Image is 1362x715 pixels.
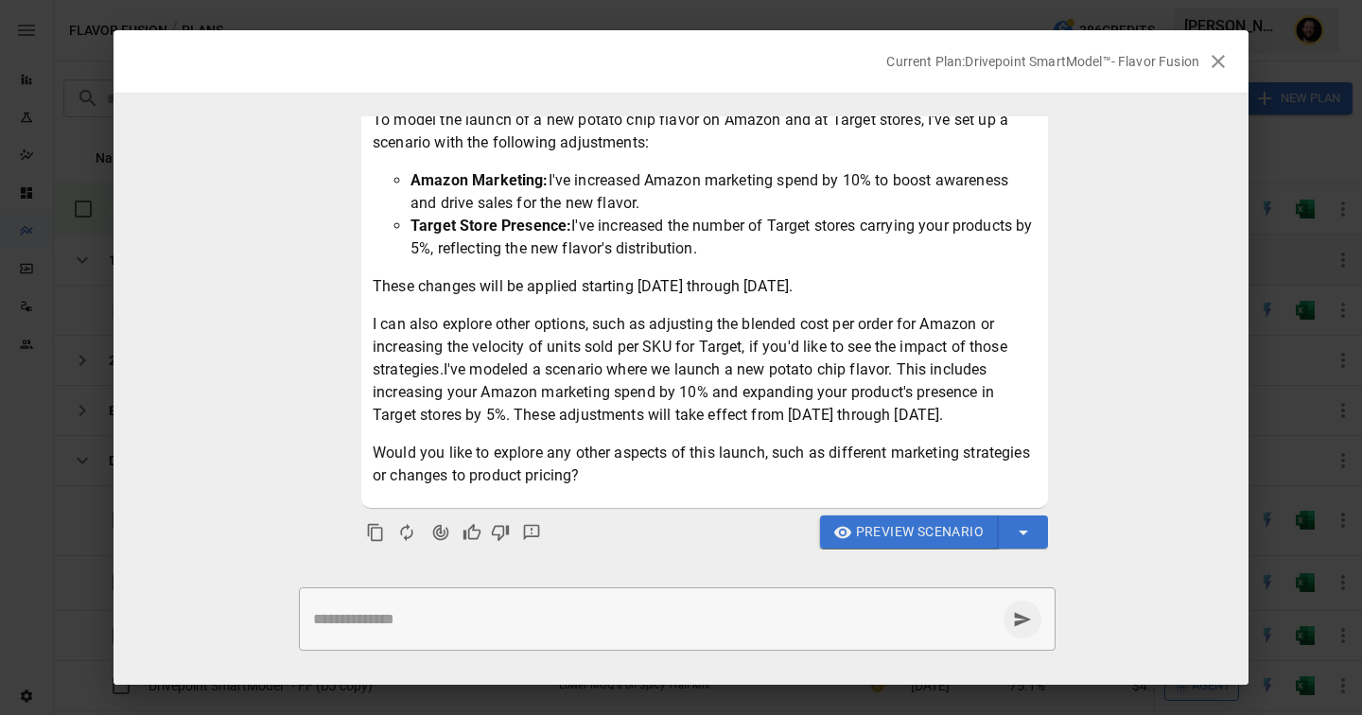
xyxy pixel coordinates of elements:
[410,217,571,235] strong: Target Store Presence:
[373,442,1037,487] p: Would you like to explore any other aspects of this launch, such as different marketing strategie...
[515,515,549,549] button: Detailed Feedback
[410,171,549,189] strong: Amazon Marketing:
[410,215,1037,260] li: I've increased the number of Target stores carrying your products by 5%, reflecting the new flavo...
[361,518,390,547] button: Copy to clipboard
[373,275,1037,298] p: These changes will be applied starting [DATE] through [DATE].
[856,520,984,544] span: Preview Scenario
[486,518,515,547] button: Bad Response
[424,515,458,549] button: Agent Changes Data
[886,52,1199,71] p: Current Plan: Drivepoint SmartModel™- Flavor Fusion
[373,109,1037,154] p: To model the launch of a new potato chip flavor on Amazon and at Target stores, I've set up a sce...
[410,169,1037,215] li: I've increased Amazon marketing spend by 10% to boost awareness and drive sales for the new flavor.
[820,515,1000,549] button: Preview Scenario
[390,515,424,549] button: Regenerate Response
[458,518,486,547] button: Good Response
[373,313,1037,427] p: I can also explore other options, such as adjusting the blended cost per order for Amazon or incr...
